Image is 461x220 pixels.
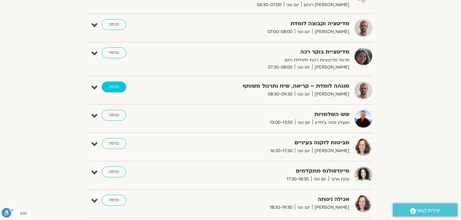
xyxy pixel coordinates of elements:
[312,28,349,35] span: [PERSON_NAME]
[182,57,349,64] p: תרגול מדיטציות רכות לתחילת היום
[295,119,313,126] span: יום שני
[416,206,441,215] span: יצירת קשר
[102,138,126,149] a: כניסה
[295,91,312,98] span: יום שני
[268,119,295,126] span: 13:00-13:50
[393,203,458,217] a: יצירת קשר
[102,19,126,30] a: כניסה
[284,176,311,183] span: 17:30-18:30
[182,82,349,91] strong: סנגהה לומדת – קריאה, שיח ותרגול משותף
[102,47,126,58] a: כניסה
[312,147,349,155] span: [PERSON_NAME]
[301,1,349,9] span: [PERSON_NAME] רוחם
[182,47,349,57] strong: מדיטציית בוקר רכה
[102,166,126,177] a: כניסה
[182,195,349,204] strong: אכילה נינוחה
[265,91,295,98] span: 08:30-09:30
[295,204,312,211] span: יום שני
[255,1,284,9] span: 06:30-07:00
[268,204,295,211] span: 18:30-19:30
[102,195,126,206] a: כניסה
[311,176,329,183] span: יום שני
[182,166,349,176] strong: מיינדפולנס מתקדמים
[265,28,295,35] span: 07:00-08:00
[284,1,301,9] span: יום שני
[268,147,295,155] span: 16:30-17:30
[182,110,349,119] strong: שש השלמויות
[182,138,349,147] strong: מביטות לזקנה בעיניים
[102,110,126,121] a: כניסה
[295,147,312,155] span: יום שני
[313,119,349,126] span: מועדון פמה צ'ודרון
[295,28,312,35] span: יום שני
[312,204,349,211] span: [PERSON_NAME]
[329,176,349,183] span: עינת ארוך
[182,19,349,28] strong: מדיטציה וקבוצה לומדת
[265,64,295,71] span: 07:30-08:00
[312,91,349,98] span: [PERSON_NAME]
[102,82,126,92] a: כניסה
[312,64,349,71] span: [PERSON_NAME]
[295,64,312,71] span: יום שני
